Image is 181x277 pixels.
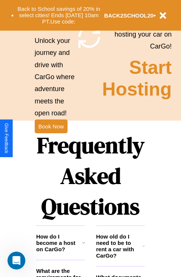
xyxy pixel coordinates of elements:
[96,233,143,259] h3: How old do I need to be to rent a car with CarGo?
[104,12,154,19] b: BACK2SCHOOL20
[102,57,172,100] h2: Start Hosting
[36,126,145,225] h1: Frequently Asked Questions
[4,123,9,153] div: Give Feedback
[35,119,68,133] button: Book Now
[7,252,25,270] iframe: Intercom live chat
[35,35,76,119] p: Unlock your journey and drive with CarGo where adventure meets the open road!
[36,233,82,252] h3: How do I become a host on CarGo?
[14,4,104,27] button: Back to School savings of 20% in select cities! Ends [DATE] 10am PT.Use code:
